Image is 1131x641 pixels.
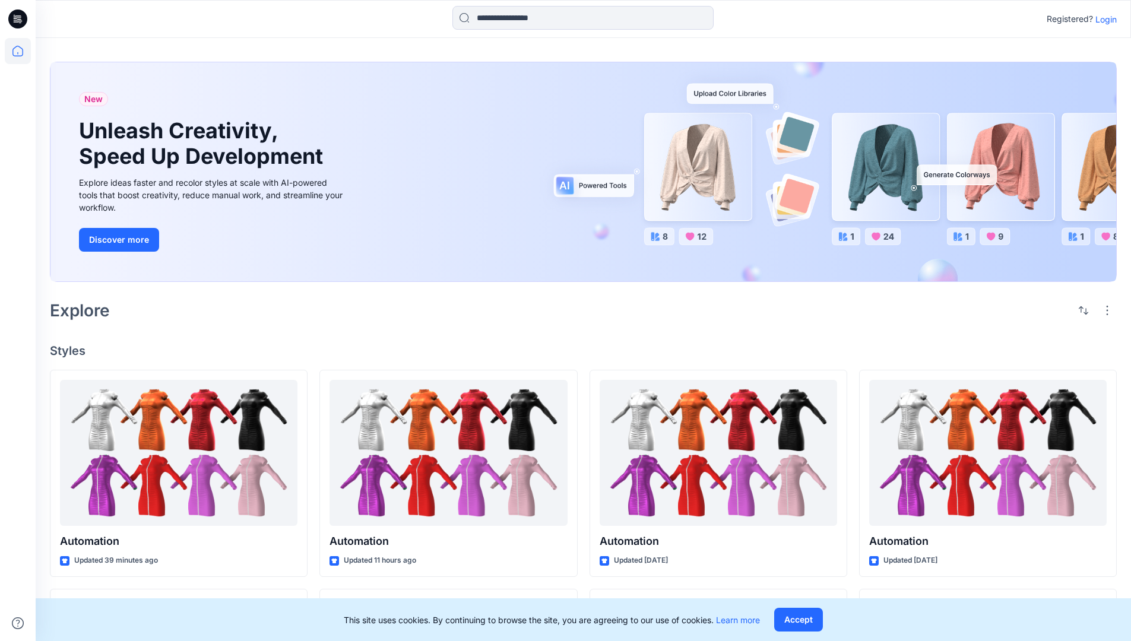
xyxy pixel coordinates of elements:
[716,615,760,625] a: Learn more
[84,92,103,106] span: New
[60,533,297,550] p: Automation
[344,614,760,626] p: This site uses cookies. By continuing to browse the site, you are agreeing to our use of cookies.
[614,554,668,567] p: Updated [DATE]
[774,608,823,632] button: Accept
[50,344,1117,358] h4: Styles
[869,380,1107,526] a: Automation
[79,176,346,214] div: Explore ideas faster and recolor styles at scale with AI-powered tools that boost creativity, red...
[330,380,567,526] a: Automation
[79,228,346,252] a: Discover more
[1095,13,1117,26] p: Login
[74,554,158,567] p: Updated 39 minutes ago
[330,533,567,550] p: Automation
[60,380,297,526] a: Automation
[600,380,837,526] a: Automation
[79,118,328,169] h1: Unleash Creativity, Speed Up Development
[869,533,1107,550] p: Automation
[50,301,110,320] h2: Explore
[1047,12,1093,26] p: Registered?
[344,554,416,567] p: Updated 11 hours ago
[883,554,937,567] p: Updated [DATE]
[79,228,159,252] button: Discover more
[600,533,837,550] p: Automation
